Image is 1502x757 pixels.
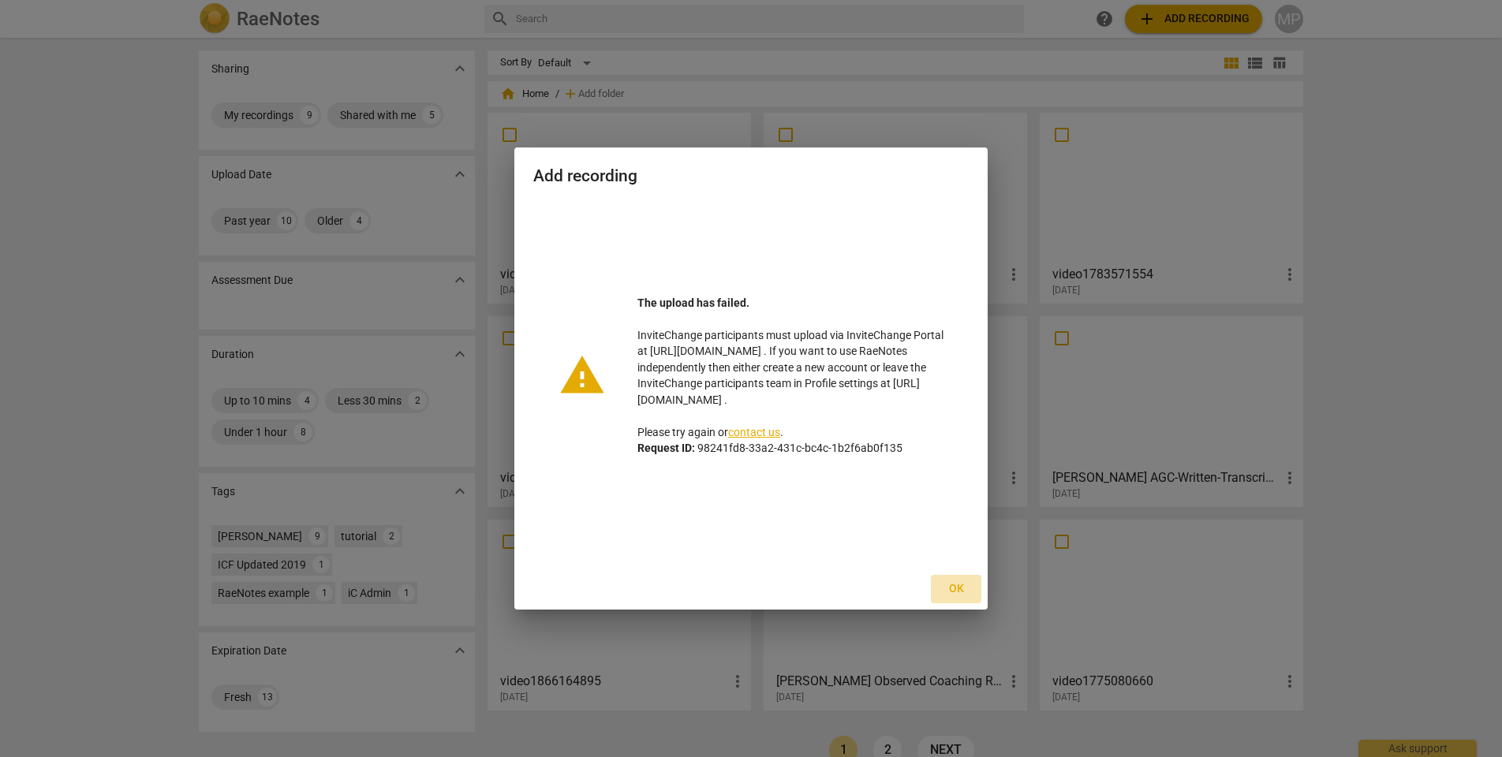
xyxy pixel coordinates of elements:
[559,352,606,399] span: warning
[637,296,749,309] b: The upload has failed.
[943,581,969,597] span: Ok
[637,295,943,457] p: InviteChange participants must upload via InviteChange Portal at [URL][DOMAIN_NAME] . If you want...
[533,166,969,186] h2: Add recording
[931,575,981,603] button: Ok
[637,442,695,454] b: Request ID:
[728,426,780,438] a: contact us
